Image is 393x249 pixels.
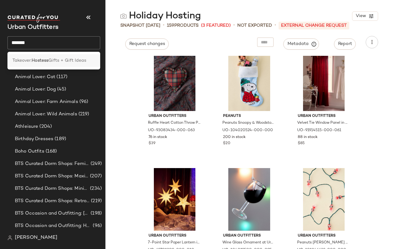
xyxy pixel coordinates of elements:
span: 76 in stock [149,135,167,140]
span: $85 [298,141,305,146]
span: BTS Curated Dorm Shops: Minimalist [15,185,89,192]
span: Peanuts [PERSON_NAME] LED String Lights in Assorted at Urban Outfitters [297,240,350,246]
span: (207) [89,173,102,180]
span: Peanuts [223,113,275,119]
span: Gifts + Gift Ideas [48,57,86,64]
span: Current Company Name [7,24,58,31]
span: 88 in stock [298,135,318,140]
b: Hostess [32,57,48,64]
span: (117) [55,73,67,81]
span: • [163,22,164,29]
span: (234) [89,185,102,192]
span: (168) [44,148,57,155]
span: • [275,22,276,29]
img: svg%3e [7,235,12,240]
span: Urban Outfitters [298,233,350,239]
span: 159 [167,23,174,28]
span: Athleisure [15,123,38,130]
span: • [233,22,235,29]
button: Report [334,38,356,50]
span: Urban Outfitters [149,233,201,239]
span: Snapshot [DATE] [120,22,160,29]
span: Urban Outfitters [298,113,350,119]
div: Products [167,22,199,29]
span: $20 [223,141,230,146]
span: (204) [38,123,52,130]
img: 104019500_095_b [218,168,280,231]
span: Birthday Dresses [15,136,53,143]
p: External Change Request [279,22,349,29]
span: BTS Occasion and Outfitting: [PERSON_NAME] to Party [15,210,89,217]
span: (249) [89,160,102,167]
div: Holiday Hosting [120,10,201,22]
span: Not Exported [237,22,272,29]
span: Animal Lover: Cat [15,73,55,81]
span: 7-Point Star Paper Lantern in White at Urban Outfitters [148,240,200,246]
span: BTS Curated Dorm Shops: Retro+ Boho [15,198,90,205]
span: UO-91914515-000-061 [297,128,341,133]
button: Metadata [284,38,319,50]
span: BTS Curated Dorm Shops: Feminine [15,160,89,167]
span: (45) [56,86,66,93]
img: cfy_white_logo.C9jOOHJF.svg [7,14,60,23]
span: Ruffle Heart Cotton Throw Pillow in Plaid at Urban Outfitters [148,120,200,126]
span: Metadata [287,41,315,47]
span: View [355,14,366,19]
img: svg%3e [120,13,127,19]
span: 200 in stock [223,135,246,140]
span: Animal Lover: Wild Animals [15,111,77,118]
span: Urban Outfitters [223,233,275,239]
span: Animal Lover: Dog [15,86,56,93]
span: Velvet Tie Window Panel in Burnt Russet at Urban Outfitters [297,120,350,126]
span: Urban Outfitters [149,113,201,119]
button: Request changes [125,38,169,50]
span: $39 [149,141,155,146]
span: Report [338,42,352,47]
span: BTS Curated Dorm Shops: Maximalist [15,173,89,180]
span: (198) [89,210,102,217]
span: Request changes [129,42,165,47]
span: Boho Outfits [15,148,44,155]
span: (219) [77,111,89,118]
span: BTS Occasion and Outfitting: Homecoming Dresses [15,222,92,229]
span: Peanuts Snoopy & Woodstock Holiday Stocking in Assorted at Urban Outfitters [222,120,275,126]
img: 69701209_010_b [144,168,206,231]
span: (96) [92,222,102,229]
button: View [352,11,378,21]
span: (3 Featured) [201,22,231,29]
span: Wine Glass Ornament at Urban Outfitters [222,240,275,246]
span: UO-104020524-000-000 [222,128,273,133]
span: UO-93083434-000-063 [148,128,195,133]
span: [PERSON_NAME] [15,234,57,242]
span: (219) [90,198,102,205]
img: 101846632_000_b [293,168,355,231]
span: Animal Lover: Farm Animals [15,98,78,105]
span: (96) [78,98,88,105]
span: Takeover: [12,57,32,64]
span: (189) [53,136,66,143]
